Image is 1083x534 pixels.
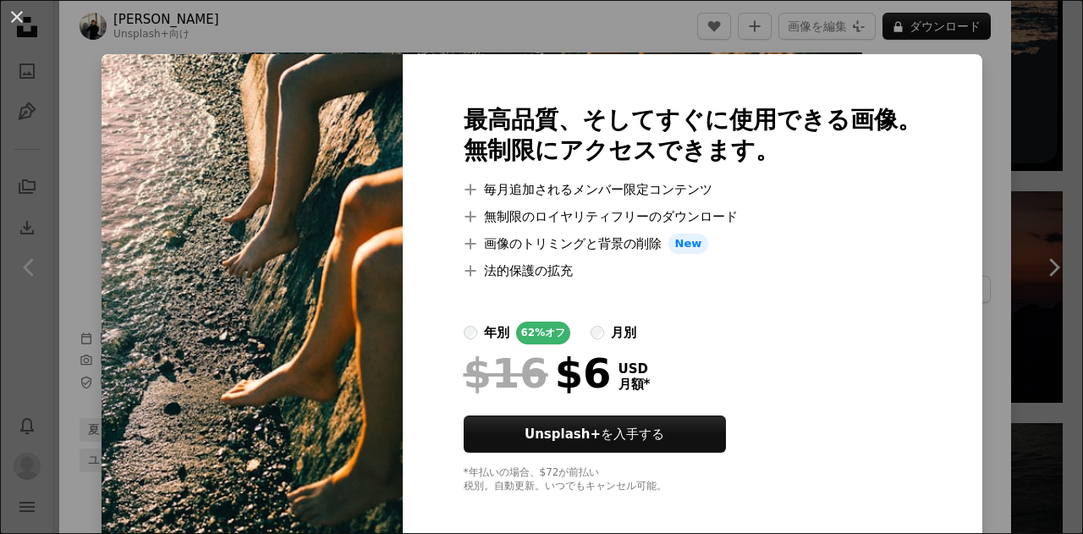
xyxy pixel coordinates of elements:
li: 画像のトリミングと背景の削除 [464,234,921,254]
li: 法的保護の拡充 [464,261,921,281]
a: Unsplash+を入手する [464,416,726,453]
div: *年払いの場合、 $72 が前払い 税別。自動更新。いつでもキャンセル可能。 [464,466,921,493]
input: 月別 [591,326,604,339]
span: $16 [464,351,548,395]
h2: 最高品質、そしてすぐに使用できる画像。 無制限にアクセスできます。 [464,105,921,166]
div: 月別 [611,322,636,343]
strong: Unsplash+ [525,427,601,442]
div: 年別 [484,322,509,343]
input: 年別62%オフ [464,326,477,339]
span: New [668,234,709,254]
li: 無制限のロイヤリティフリーのダウンロード [464,206,921,227]
div: 62% オフ [516,322,571,344]
li: 毎月追加されるメンバー限定コンテンツ [464,179,921,200]
div: $6 [464,351,612,395]
span: USD [618,361,651,377]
